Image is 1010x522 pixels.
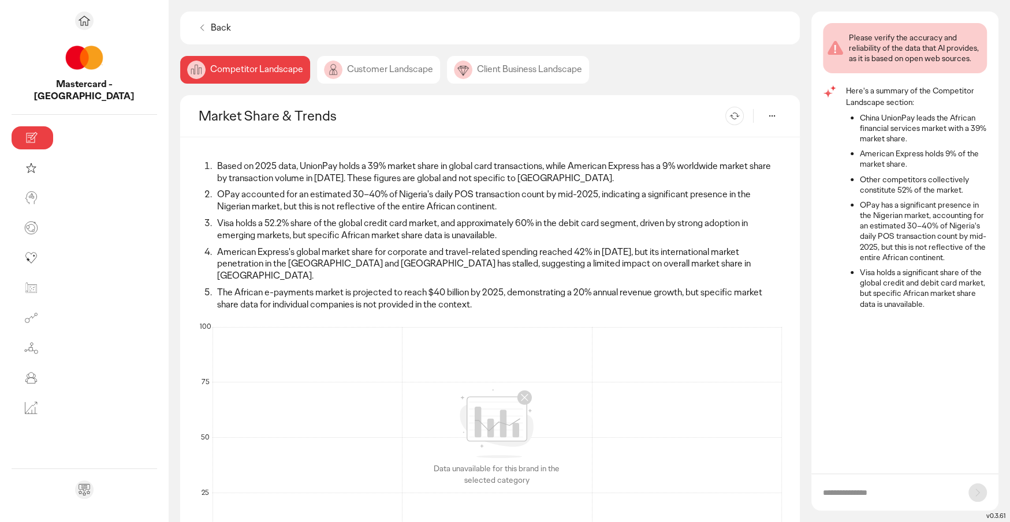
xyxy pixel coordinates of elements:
li: Visa holds a significant share of the global credit and debit card market, but specific African m... [860,267,987,309]
li: American Express holds 9% of the market share. [860,148,987,169]
div: 50 [199,433,213,442]
li: OPay has a significant presence in the Nigerian market, accounting for an estimated 30–40% of Nig... [860,200,987,262]
img: image [460,389,534,458]
li: American Express's global market share for corporate and travel-related spending reached 42% in [... [214,246,782,282]
div: Customer Landscape [317,56,440,84]
div: 100 [199,322,213,332]
p: Back [211,22,231,34]
div: 75 [199,378,213,387]
div: 25 [199,489,213,498]
li: Visa holds a 52.2% share of the global credit card market, and approximately 60% in the debit car... [214,217,782,242]
div: Client Business Landscape [447,56,589,84]
li: Based on 2025 data, UnionPay holds a 39% market share in global card transactions, while American... [214,160,782,185]
div: Data unavailable for this brand in the selected category [434,463,560,486]
p: Here's a summary of the Competitor Landscape section: [846,85,987,108]
div: Competitor Landscape [180,56,310,84]
div: Send feedback [75,480,94,499]
div: Please verify the accuracy and reliability of the data that AI provides, as it is based on open w... [849,32,982,64]
li: China UnionPay leads the African financial services market with a 39% market share. [860,112,987,144]
img: image [454,61,472,79]
h2: Market Share & Trends [199,107,337,125]
li: The African e-payments market is projected to reach $40 billion by 2025, demonstrating a 20% annu... [214,287,782,311]
button: Refresh [725,107,744,125]
li: Other competitors collectively constitute 52% of the market. [860,174,987,195]
img: image [324,61,342,79]
img: image [187,61,206,79]
p: Mastercard - AFRICA [12,78,157,103]
img: project avatar [64,37,105,78]
li: OPay accounted for an estimated 30–40% of Nigeria's daily POS transaction count by mid-2025, indi... [214,189,782,213]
